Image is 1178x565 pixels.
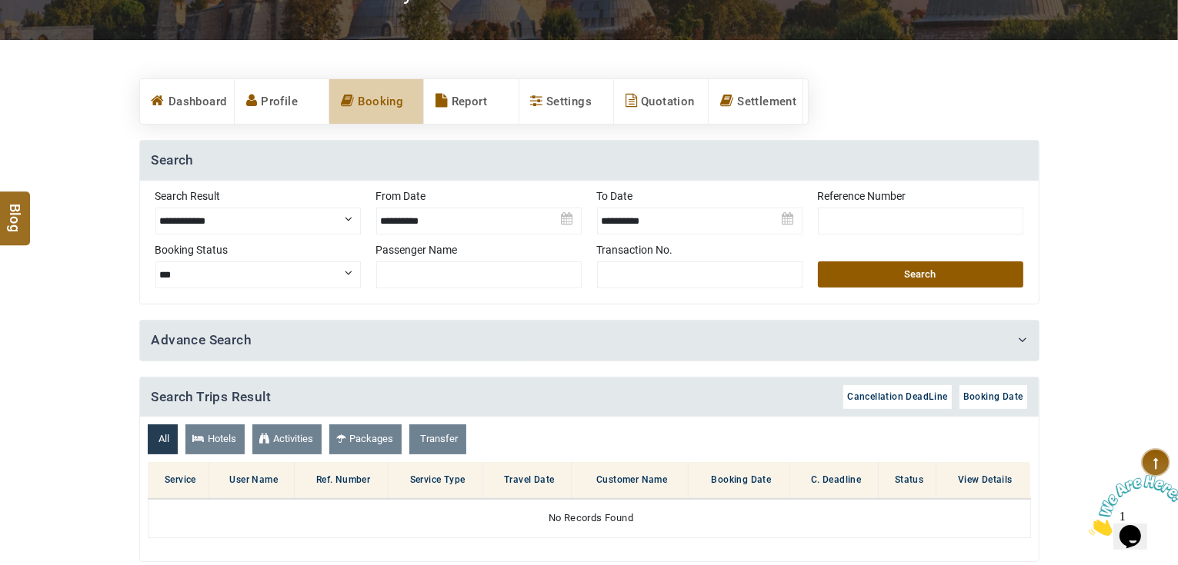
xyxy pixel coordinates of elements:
[252,424,322,454] a: Activities
[936,462,1030,499] th: View Details
[597,242,803,258] label: Transaction No.
[388,462,483,499] th: Service Type
[140,141,1039,181] h4: Search
[329,424,402,454] a: Packages
[235,79,329,124] a: Profile
[6,6,102,67] img: Chat attention grabber
[689,462,790,499] th: Booking Date
[5,203,25,216] span: Blog
[614,79,708,124] a: Quotation
[879,462,936,499] th: Status
[329,79,423,124] a: Booking
[519,79,613,124] a: Settings
[963,391,1023,402] span: Booking Date
[818,261,1023,287] button: Search
[409,424,466,454] a: Transfer
[209,462,295,499] th: User Name
[140,377,1039,417] h4: Search Trips Result
[148,499,1030,537] td: No Records Found
[790,462,879,499] th: C. Deadline
[148,424,178,454] a: All
[818,188,1023,204] label: Reference Number
[847,391,947,402] span: Cancellation DeadLine
[185,424,245,454] a: Hotels
[155,242,361,258] label: Booking Status
[376,242,582,258] label: Passenger Name
[424,79,518,124] a: Report
[6,6,12,19] span: 1
[152,332,252,347] a: Advance Search
[295,462,389,499] th: Ref. Number
[709,79,803,124] a: Settlement
[148,462,209,499] th: Service
[155,188,361,204] label: Search Result
[1083,469,1178,542] iframe: chat widget
[572,462,689,499] th: Customer Name
[483,462,572,499] th: Travel Date
[140,79,234,124] a: Dashboard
